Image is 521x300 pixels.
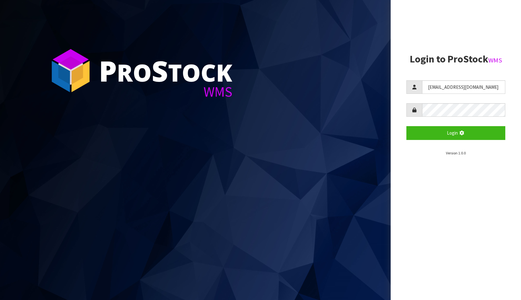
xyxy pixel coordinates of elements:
div: WMS [99,85,232,99]
small: WMS [488,56,502,64]
h2: Login to ProStock [406,54,505,65]
input: Username [422,80,505,94]
button: Login [406,126,505,140]
img: ProStock Cube [47,47,94,94]
span: P [99,51,117,90]
span: S [152,51,168,90]
small: Version 1.0.0 [446,151,466,155]
div: ro tock [99,56,232,85]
